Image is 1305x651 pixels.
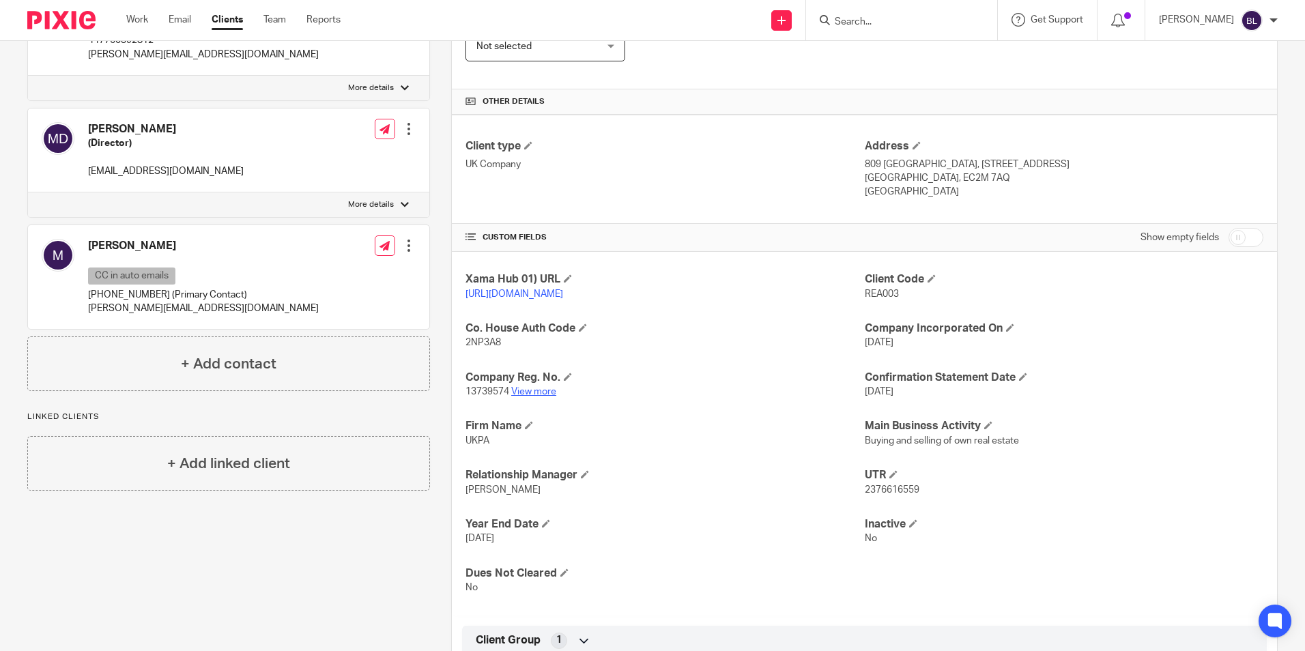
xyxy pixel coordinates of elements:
[865,272,1263,287] h4: Client Code
[465,485,541,495] span: [PERSON_NAME]
[1241,10,1263,31] img: svg%3E
[865,185,1263,199] p: [GEOGRAPHIC_DATA]
[42,239,74,272] img: svg%3E
[263,13,286,27] a: Team
[465,517,864,532] h4: Year End Date
[465,419,864,433] h4: Firm Name
[465,321,864,336] h4: Co. House Auth Code
[88,136,244,150] h5: (Director)
[465,232,864,243] h4: CUSTOM FIELDS
[181,353,276,375] h4: + Add contact
[465,387,509,396] span: 13739574
[465,534,494,543] span: [DATE]
[865,139,1263,154] h4: Address
[865,485,919,495] span: 2376616559
[465,371,864,385] h4: Company Reg. No.
[88,48,319,61] p: [PERSON_NAME][EMAIL_ADDRESS][DOMAIN_NAME]
[833,16,956,29] input: Search
[1031,15,1083,25] span: Get Support
[88,302,319,315] p: [PERSON_NAME][EMAIL_ADDRESS][DOMAIN_NAME]
[88,122,244,136] h4: [PERSON_NAME]
[465,338,501,347] span: 2NP3A8
[465,289,563,299] a: [URL][DOMAIN_NAME]
[465,272,864,287] h4: Xama Hub 01) URL
[865,289,899,299] span: REA003
[465,436,489,446] span: UKPA
[88,288,319,302] p: [PHONE_NUMBER] (Primary Contact)
[865,517,1263,532] h4: Inactive
[865,419,1263,433] h4: Main Business Activity
[348,199,394,210] p: More details
[42,122,74,155] img: svg%3E
[465,468,864,482] h4: Relationship Manager
[476,633,541,648] span: Client Group
[865,436,1019,446] span: Buying and selling of own real estate
[865,534,877,543] span: No
[465,139,864,154] h4: Client type
[1159,13,1234,27] p: [PERSON_NAME]
[465,583,478,592] span: No
[511,387,556,396] a: View more
[865,158,1263,171] p: 809 [GEOGRAPHIC_DATA], [STREET_ADDRESS]
[88,267,175,285] p: CC in auto emails
[556,633,562,647] span: 1
[88,239,319,253] h4: [PERSON_NAME]
[306,13,341,27] a: Reports
[126,13,148,27] a: Work
[1141,231,1219,244] label: Show empty fields
[88,164,244,178] p: [EMAIL_ADDRESS][DOMAIN_NAME]
[865,371,1263,385] h4: Confirmation Statement Date
[865,321,1263,336] h4: Company Incorporated On
[167,453,290,474] h4: + Add linked client
[169,13,191,27] a: Email
[348,83,394,93] p: More details
[465,158,864,171] p: UK Company
[483,96,545,107] span: Other details
[27,411,430,422] p: Linked clients
[865,338,893,347] span: [DATE]
[865,171,1263,185] p: [GEOGRAPHIC_DATA], EC2M 7AQ
[865,468,1263,482] h4: UTR
[865,387,893,396] span: [DATE]
[212,13,243,27] a: Clients
[465,566,864,581] h4: Dues Not Cleared
[476,42,532,51] span: Not selected
[27,11,96,29] img: Pixie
